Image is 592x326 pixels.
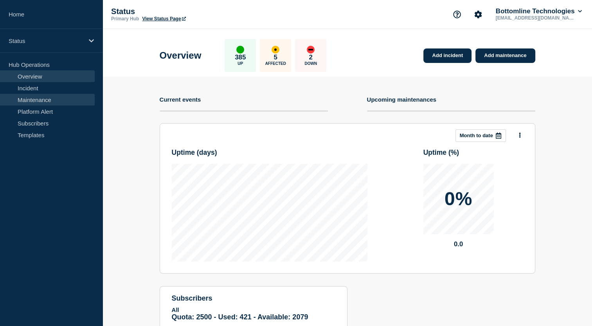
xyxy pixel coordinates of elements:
p: Status [9,38,84,44]
div: down [307,46,315,54]
h3: Uptime ( days ) [172,149,217,157]
button: Month to date [455,129,506,142]
button: Account settings [470,6,486,23]
span: Quota: 2500 - Used: 421 - Available: 2079 [172,313,308,321]
p: [EMAIL_ADDRESS][DOMAIN_NAME] [494,15,576,21]
h3: Uptime ( % ) [423,149,459,157]
p: Up [238,61,243,66]
p: 2 [309,54,313,61]
h4: subscribers [172,294,335,303]
p: All [172,306,335,313]
p: Affected [265,61,286,66]
h4: Upcoming maintenances [367,96,437,103]
p: 0% [444,190,472,208]
div: affected [272,46,279,54]
p: 0.0 [423,240,494,248]
p: 385 [235,54,246,61]
button: Support [449,6,465,23]
p: Primary Hub [111,16,139,21]
p: 5 [274,54,277,61]
button: Bottomline Technologies [494,7,583,15]
p: Down [304,61,317,66]
a: Add maintenance [475,48,535,63]
div: up [236,46,244,54]
a: View Status Page [142,16,185,21]
h4: Current events [160,96,201,103]
a: Add incident [423,48,471,63]
p: Status [111,7,268,16]
h1: Overview [160,50,202,61]
p: Month to date [460,133,493,138]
